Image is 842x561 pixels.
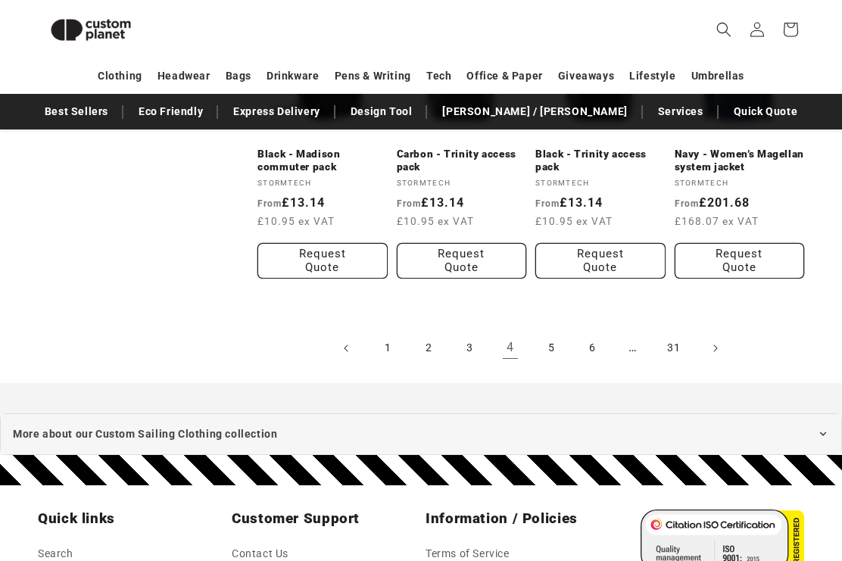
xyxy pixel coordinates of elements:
[657,332,691,365] a: Page 31
[650,98,711,125] a: Services
[37,98,116,125] a: Best Sellers
[582,397,842,561] iframe: Chat Widget
[226,98,328,125] a: Express Delivery
[335,63,411,89] a: Pens & Writing
[267,63,319,89] a: Drinkware
[535,148,666,174] a: Black - Trinity access pack
[435,98,635,125] a: [PERSON_NAME] / [PERSON_NAME]
[707,13,741,46] summary: Search
[629,63,675,89] a: Lifestyle
[257,243,388,279] button: Request Quote
[38,6,144,54] img: Custom Planet
[371,332,404,365] a: Page 1
[13,425,277,444] span: More about our Custom Sailing Clothing collection
[98,63,142,89] a: Clothing
[558,63,614,89] a: Giveaways
[535,332,568,365] a: Page 5
[494,332,527,365] a: Page 4
[257,332,804,365] nav: Pagination
[698,332,731,365] a: Next page
[157,63,210,89] a: Headwear
[616,332,650,365] span: …
[675,243,805,279] button: Request Quote
[426,510,610,528] h2: Information / Policies
[131,98,210,125] a: Eco Friendly
[257,148,388,174] a: Black - Madison commuter pack
[232,510,416,528] h2: Customer Support
[466,63,542,89] a: Office & Paper
[38,510,223,528] h2: Quick links
[726,98,806,125] a: Quick Quote
[330,332,363,365] a: Previous page
[397,148,527,174] a: Carbon - Trinity access pack
[226,63,251,89] a: Bags
[426,63,451,89] a: Tech
[575,332,609,365] a: Page 6
[412,332,445,365] a: Page 2
[453,332,486,365] a: Page 3
[343,98,420,125] a: Design Tool
[675,148,805,174] a: Navy - Women’s Magellan system jacket
[535,243,666,279] button: Request Quote
[691,63,744,89] a: Umbrellas
[397,243,527,279] button: Request Quote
